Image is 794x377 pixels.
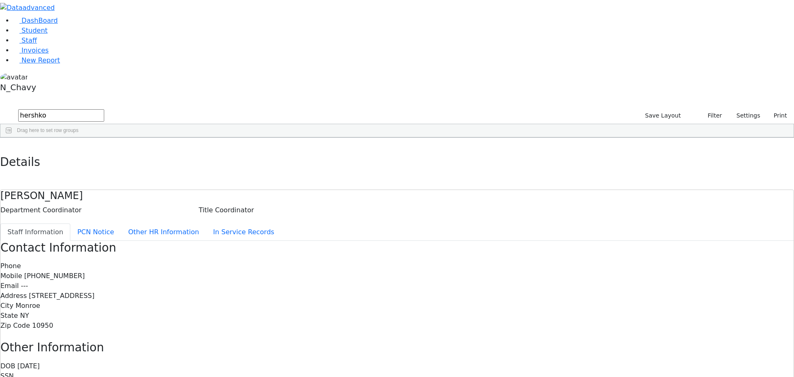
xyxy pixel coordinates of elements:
[0,271,22,281] label: Mobile
[13,36,37,44] a: Staff
[0,223,70,241] button: Staff Information
[697,109,726,122] button: Filter
[0,241,794,255] h3: Contact Information
[22,56,60,64] span: New Report
[70,223,121,241] button: PCN Notice
[22,26,48,34] span: Student
[22,36,37,44] span: Staff
[0,291,27,301] label: Address
[0,341,794,355] h3: Other Information
[13,46,49,54] a: Invoices
[0,311,18,321] label: State
[17,362,40,370] span: [DATE]
[18,109,104,122] input: Search
[22,17,58,24] span: DashBoard
[0,301,13,311] label: City
[13,26,48,34] a: Student
[20,312,29,319] span: NY
[0,261,21,271] label: Phone
[0,321,30,331] label: Zip Code
[32,322,53,329] span: 10950
[13,17,58,24] a: DashBoard
[726,109,764,122] button: Settings
[121,223,206,241] button: Other HR Information
[15,302,40,310] span: Monroe
[0,281,19,291] label: Email
[206,223,281,241] button: In Service Records
[199,205,213,215] label: Title
[13,56,60,64] a: New Report
[21,282,28,290] span: ---
[29,292,95,300] span: [STREET_ADDRESS]
[22,46,49,54] span: Invoices
[0,190,794,202] h4: [PERSON_NAME]
[24,272,85,280] span: [PHONE_NUMBER]
[0,361,15,371] label: DOB
[641,109,684,122] button: Save Layout
[17,127,79,133] span: Drag here to set row groups
[43,206,81,214] span: Coordinator
[764,109,791,122] button: Print
[0,205,41,215] label: Department
[215,206,254,214] span: Coordinator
